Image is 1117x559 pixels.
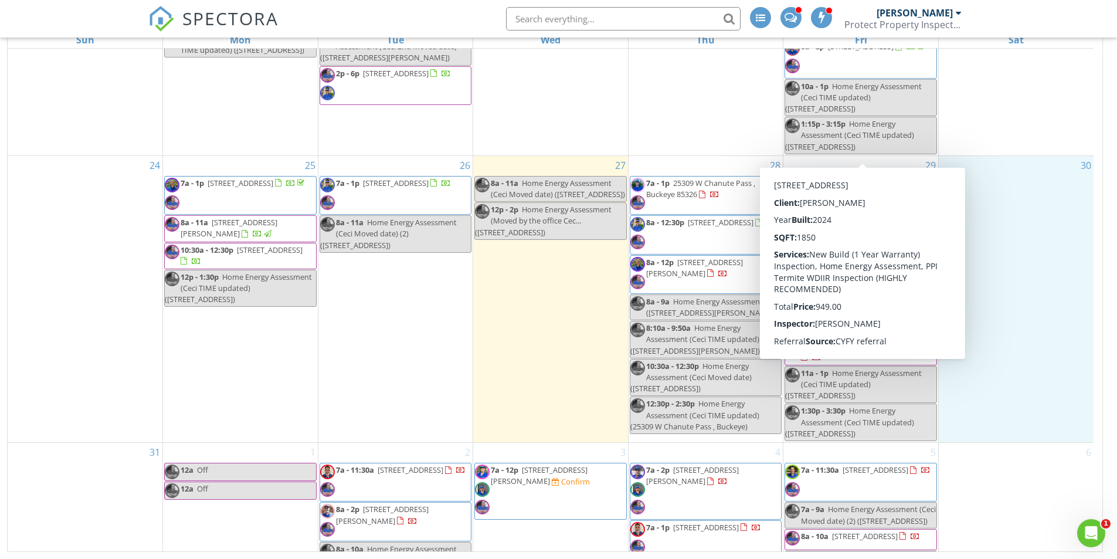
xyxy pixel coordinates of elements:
[148,6,174,32] img: The Best Home Inspection Software - Spectora
[320,463,472,502] a: 7a - 11:30a [STREET_ADDRESS]
[646,178,755,199] span: 25309 W Chanute Pass , Buckeye 85326
[785,235,800,249] img: 20250308_135733.jpg
[237,245,303,255] span: [STREET_ADDRESS]
[673,522,739,533] span: [STREET_ADDRESS]
[838,235,904,245] span: [STREET_ADDRESS]
[646,217,776,228] a: 8a - 12:30p [STREET_ADDRESS]
[1078,156,1094,175] a: Go to August 30, 2025
[336,68,451,79] a: 2p - 6p [STREET_ADDRESS]
[463,443,473,462] a: Go to September 2, 2025
[1084,443,1094,462] a: Go to September 6, 2025
[628,155,783,442] td: Go to August 28, 2025
[630,255,782,294] a: 8a - 12p [STREET_ADDRESS][PERSON_NAME]
[646,257,743,279] a: 8a - 12p [STREET_ADDRESS][PERSON_NAME]
[320,544,335,558] img: 20250324_184036.jpg
[181,483,193,494] span: 12a
[320,178,335,192] img: img_5221.jpeg
[181,245,303,266] a: 10:30a - 12:30p [STREET_ADDRESS]
[694,32,717,48] a: Thursday
[646,296,670,307] span: 8a - 9a
[74,32,97,48] a: Sunday
[197,465,208,475] span: Off
[336,544,364,554] span: 8a - 10a
[688,217,753,228] span: [STREET_ADDRESS]
[785,292,800,307] img: 20250324_184036.jpg
[844,19,962,31] div: Protect Property Inspections
[785,465,800,479] img: img_1666.jpeg
[474,463,627,520] a: 7a - 12p [STREET_ADDRESS][PERSON_NAME] Confirm
[148,16,279,40] a: SPECTORA
[491,204,518,215] span: 12p - 2p
[165,217,179,232] img: 20250324_184036.jpg
[630,195,645,210] img: 20250324_184036.jpg
[630,500,645,514] img: 20250324_184036.jpg
[630,522,645,537] img: img_1073.jpeg
[646,296,776,318] span: Home Energy Assessment ([STREET_ADDRESS][PERSON_NAME])
[538,32,563,48] a: Wednesday
[801,465,931,475] a: 7a - 11:30a [STREET_ADDRESS]
[785,531,800,546] img: 20250324_184036.jpg
[785,529,937,550] a: 8a - 10a [STREET_ADDRESS]
[181,465,193,475] span: 12a
[630,482,645,497] img: img_6380.jpeg
[1077,519,1105,547] iframe: Intercom live chat
[491,465,588,486] a: 7a - 12p [STREET_ADDRESS][PERSON_NAME]
[801,81,829,92] span: 10a - 1p
[801,235,926,245] a: 8a - 2:30p [STREET_ADDRESS]
[613,156,628,175] a: Go to August 27, 2025
[923,156,938,175] a: Go to August 29, 2025
[491,465,518,475] span: 7a - 12p
[336,178,451,188] a: 7a - 1p [STREET_ADDRESS]
[853,340,919,351] span: [STREET_ADDRESS]
[801,178,839,188] span: 7a - 12:30p
[630,257,645,272] img: img_3700.jpeg
[336,465,466,475] a: 7a - 11:30a [STREET_ADDRESS]
[801,314,931,336] span: Home Energy Assessment ([STREET_ADDRESS][PERSON_NAME])
[646,465,739,486] a: 7a - 2p [STREET_ADDRESS][PERSON_NAME]
[336,217,364,228] span: 8a - 11a
[801,405,846,416] span: 1:30p - 3:30p
[783,155,939,442] td: Go to August 29, 2025
[475,465,490,479] img: inspecrtortina_.jpg
[801,118,846,129] span: 1:15p - 3:15p
[363,68,429,79] span: [STREET_ADDRESS]
[843,465,908,475] span: [STREET_ADDRESS]
[832,531,898,541] span: [STREET_ADDRESS]
[646,398,695,409] span: 12:30p - 2:30p
[630,465,645,479] img: img_4664.jpeg
[181,217,277,239] span: [STREET_ADDRESS][PERSON_NAME]
[785,233,937,272] a: 8a - 2:30p [STREET_ADDRESS]
[165,245,179,259] img: 20250324_184036.jpg
[165,465,179,479] img: 20250324_184036.jpg
[165,272,312,304] span: Home Energy Assessment (Ceci TIME updated) ([STREET_ADDRESS])
[630,398,645,413] img: 20250324_184036.jpg
[475,482,490,497] img: img_6380.jpeg
[336,465,374,475] span: 7a - 11:30a
[785,178,800,192] img: image000000.jpeg
[320,68,335,83] img: 20250324_184036.jpg
[320,66,472,105] a: 2p - 6p [STREET_ADDRESS]
[853,32,870,48] a: Friday
[646,257,743,279] span: [STREET_ADDRESS][PERSON_NAME]
[320,502,472,541] a: 8a - 2p [STREET_ADDRESS][PERSON_NAME]
[801,275,824,285] span: 8a - 2p
[646,465,739,486] span: [STREET_ADDRESS][PERSON_NAME]
[630,296,645,311] img: 20250324_184036.jpg
[552,476,590,487] a: Confirm
[181,217,208,228] span: 8a - 11a
[473,155,629,442] td: Go to August 27, 2025
[785,340,800,355] img: 20250324_184036.jpg
[630,361,752,394] span: Home Energy Assessment (Ceci Moved date) ([STREET_ADDRESS])
[801,531,829,541] span: 8a - 10a
[785,482,800,497] img: 20250324_184036.jpg
[938,155,1094,442] td: Go to August 30, 2025
[785,41,800,56] img: img_3114.jpeg
[785,463,937,502] a: 7a - 11:30a [STREET_ADDRESS]
[378,465,443,475] span: [STREET_ADDRESS]
[147,443,162,462] a: Go to August 31, 2025
[646,217,684,228] span: 8a - 12:30p
[336,504,359,514] span: 8a - 2p
[164,215,317,242] a: 8a - 11a [STREET_ADDRESS][PERSON_NAME]
[630,215,782,254] a: 8a - 12:30p [STREET_ADDRESS]
[164,176,317,215] a: 7a - 1p [STREET_ADDRESS]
